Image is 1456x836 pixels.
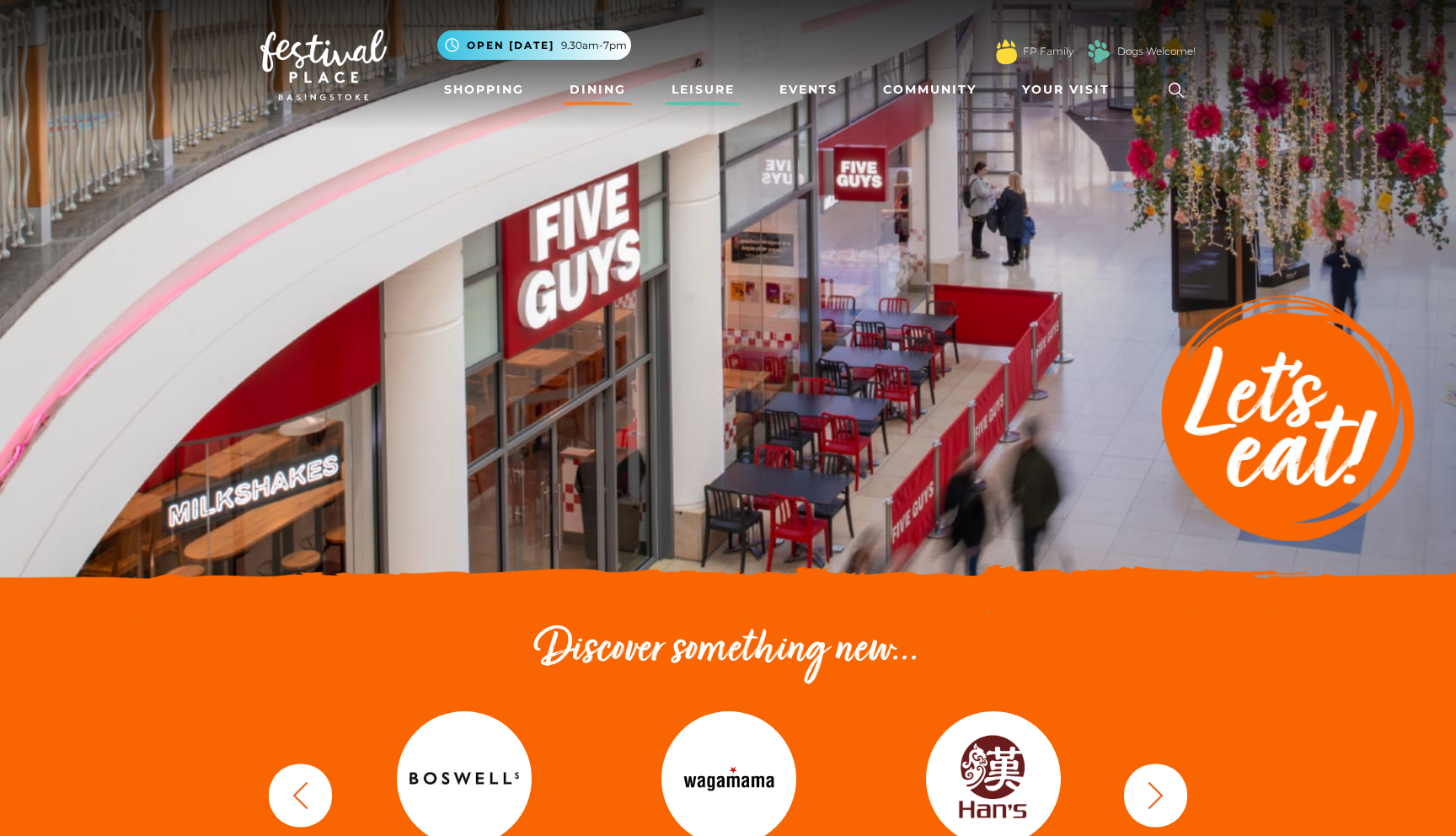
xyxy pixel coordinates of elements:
[467,38,554,53] span: Open [DATE]
[1117,44,1196,59] a: Dogs Welcome!
[1015,74,1125,105] a: Your Visit
[260,29,387,100] img: Festival Place Logo
[1023,44,1073,59] a: FP Family
[1022,81,1110,99] span: Your Visit
[773,74,844,105] a: Events
[437,30,631,60] button: Open [DATE] 9.30am-7pm
[665,74,741,105] a: Leisure
[876,74,983,105] a: Community
[561,38,627,53] span: 9.30am-7pm
[437,74,531,105] a: Shopping
[563,74,633,105] a: Dining
[260,624,1196,678] h2: Discover something new...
